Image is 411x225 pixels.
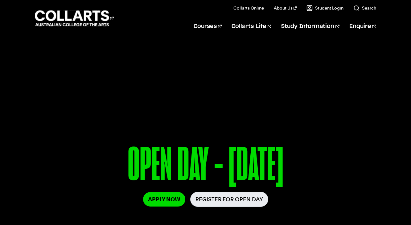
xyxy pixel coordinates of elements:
[233,5,264,11] a: Collarts Online
[143,192,185,207] a: Apply Now
[35,10,114,27] div: Go to homepage
[35,141,376,192] p: OPEN DAY - [DATE]
[306,5,343,11] a: Student Login
[274,5,297,11] a: About Us
[353,5,376,11] a: Search
[349,16,376,37] a: Enquire
[281,16,339,37] a: Study Information
[194,16,222,37] a: Courses
[190,192,268,207] a: Register for Open Day
[232,16,271,37] a: Collarts Life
